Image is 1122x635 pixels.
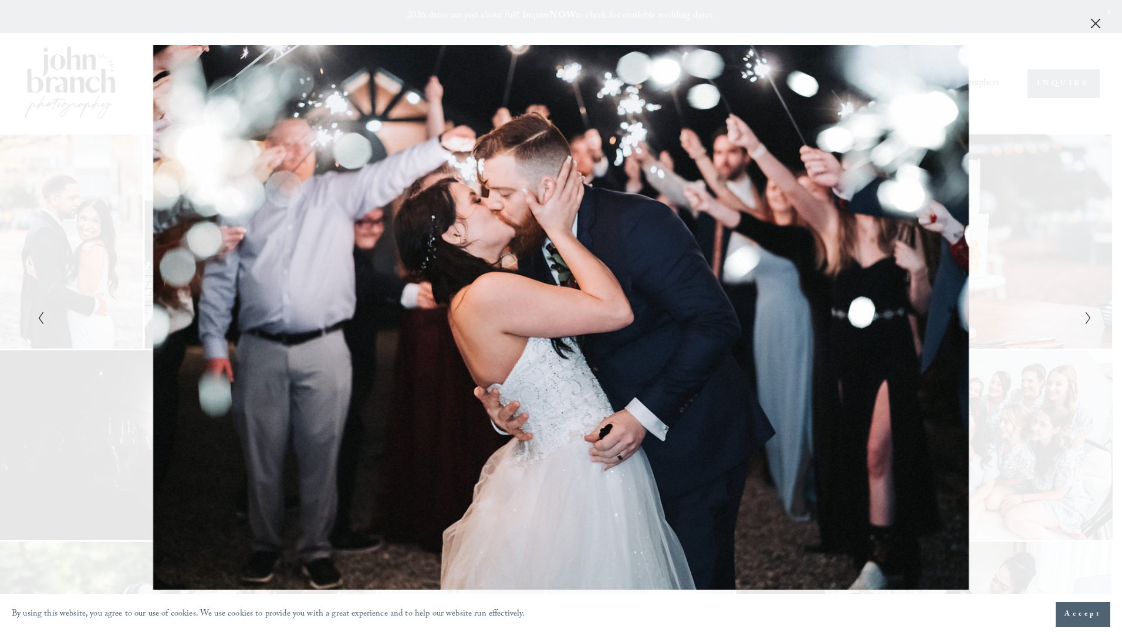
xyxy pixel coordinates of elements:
span: Accept [1064,609,1101,620]
p: By using this website, you agree to our use of cookies. We use cookies to provide you with a grea... [12,606,525,623]
button: Accept [1056,602,1110,627]
button: Next Slide [1081,310,1089,325]
button: Previous Slide [33,310,41,325]
button: Close [1086,17,1105,30]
